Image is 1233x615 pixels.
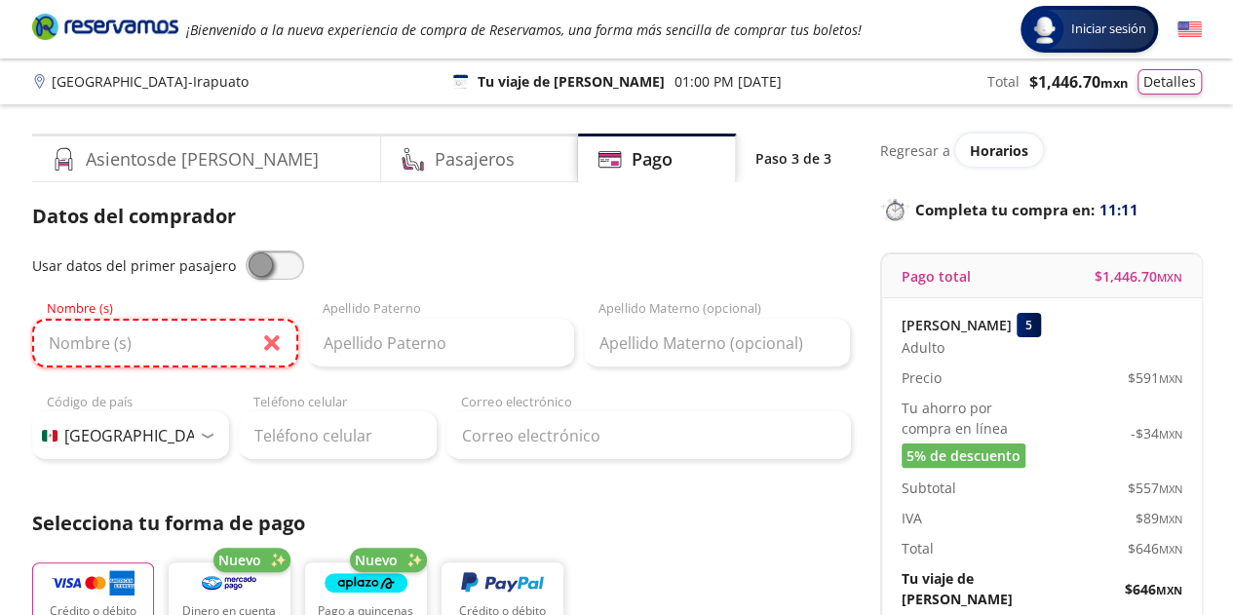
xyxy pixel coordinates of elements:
[1159,481,1182,496] small: MXN
[1100,74,1128,92] small: MXN
[1131,423,1182,443] span: -$ 34
[435,146,515,173] h4: Pasajeros
[632,146,673,173] h4: Pago
[902,315,1012,335] p: [PERSON_NAME]
[902,508,922,528] p: IVA
[308,319,574,367] input: Apellido Paterno
[86,146,319,173] h4: Asientos de [PERSON_NAME]
[1029,70,1128,94] span: $ 1,446.70
[1128,367,1182,388] span: $ 591
[970,141,1028,160] span: Horarios
[1159,371,1182,386] small: MXN
[902,568,1042,609] p: Tu viaje de [PERSON_NAME]
[755,148,831,169] p: Paso 3 de 3
[218,550,261,570] span: Nuevo
[32,12,178,41] i: Brand Logo
[1095,266,1182,287] span: $ 1,446.70
[446,411,851,460] input: Correo electrónico
[987,71,1020,92] p: Total
[186,20,862,39] em: ¡Bienvenido a la nueva experiencia de compra de Reservamos, una forma más sencilla de comprar tus...
[32,12,178,47] a: Brand Logo
[902,266,971,287] p: Pago total
[1128,478,1182,498] span: $ 557
[1159,427,1182,442] small: MXN
[902,367,942,388] p: Precio
[902,398,1042,439] p: Tu ahorro por compra en línea
[1120,502,1214,596] iframe: Messagebird Livechat Widget
[902,337,944,358] span: Adulto
[42,430,58,442] img: MX
[478,71,665,92] p: Tu viaje de [PERSON_NAME]
[32,202,851,231] p: Datos del comprador
[1137,69,1202,95] button: Detalles
[1157,270,1182,285] small: MXN
[1156,583,1182,597] small: MXN
[1099,199,1138,221] span: 11:11
[902,478,956,498] p: Subtotal
[52,71,249,92] p: [GEOGRAPHIC_DATA] - Irapuato
[1017,313,1041,337] div: 5
[32,509,851,538] p: Selecciona tu forma de pago
[902,538,934,558] p: Total
[880,134,1202,167] div: Regresar a ver horarios
[880,196,1202,223] p: Completa tu compra en :
[906,445,1021,466] span: 5% de descuento
[880,140,950,161] p: Regresar a
[674,71,782,92] p: 01:00 PM [DATE]
[584,319,850,367] input: Apellido Materno (opcional)
[355,550,398,570] span: Nuevo
[32,319,298,367] input: Nombre (s)
[239,411,437,460] input: Teléfono celular
[32,256,236,275] span: Usar datos del primer pasajero
[1177,18,1202,42] button: English
[1063,19,1154,39] span: Iniciar sesión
